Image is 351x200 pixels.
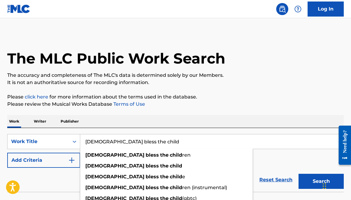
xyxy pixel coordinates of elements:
[299,174,344,189] button: Search
[146,185,159,190] strong: bless
[182,185,227,190] span: ren (instrumental)
[146,163,159,169] strong: bless
[32,115,48,128] p: Writer
[85,185,144,190] strong: [DEMOGRAPHIC_DATA]
[292,3,304,15] div: Help
[308,2,344,17] a: Log In
[112,101,145,107] a: Terms of Use
[25,94,48,100] a: click here
[7,101,344,108] p: Please review the Musical Works Database
[294,5,302,13] img: help
[85,174,144,180] strong: [DEMOGRAPHIC_DATA]
[7,134,344,192] form: Search Form
[7,5,30,13] img: MLC Logo
[59,115,81,128] p: Publisher
[170,152,182,158] strong: child
[146,152,159,158] strong: bless
[68,157,75,164] img: 9d2ae6d4665cec9f34b9.svg
[160,152,169,158] strong: the
[170,163,182,169] strong: child
[321,171,351,200] iframe: Chat Widget
[334,121,351,170] iframe: Resource Center
[85,163,144,169] strong: [DEMOGRAPHIC_DATA]
[279,5,286,13] img: search
[11,138,65,145] div: Work Title
[170,174,182,180] strong: child
[160,163,169,169] strong: the
[256,173,296,186] a: Reset Search
[182,174,185,180] span: e
[7,49,225,67] h1: The MLC Public Work Search
[160,174,169,180] strong: the
[7,79,344,86] p: It is not an authoritative source for recording information.
[323,177,326,195] div: Drag
[276,3,288,15] a: Public Search
[170,185,182,190] strong: child
[182,152,191,158] span: ren
[7,93,344,101] p: Please for more information about the terms used in the database.
[7,153,80,168] button: Add Criteria
[7,115,21,128] p: Work
[7,72,344,79] p: The accuracy and completeness of The MLC's data is determined solely by our Members.
[146,174,159,180] strong: bless
[85,152,144,158] strong: [DEMOGRAPHIC_DATA]
[160,185,169,190] strong: the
